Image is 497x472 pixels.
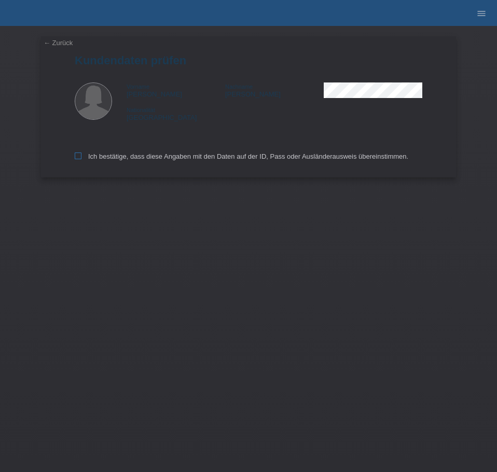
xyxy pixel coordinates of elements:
[225,82,324,98] div: [PERSON_NAME]
[127,84,149,90] span: Vorname
[127,106,225,121] div: [GEOGRAPHIC_DATA]
[476,8,487,19] i: menu
[127,82,225,98] div: [PERSON_NAME]
[225,84,253,90] span: Nachname
[471,10,492,16] a: menu
[127,107,155,113] span: Nationalität
[75,54,422,67] h1: Kundendaten prüfen
[75,152,408,160] label: Ich bestätige, dass diese Angaben mit den Daten auf der ID, Pass oder Ausländerausweis übereinsti...
[44,39,73,47] a: ← Zurück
